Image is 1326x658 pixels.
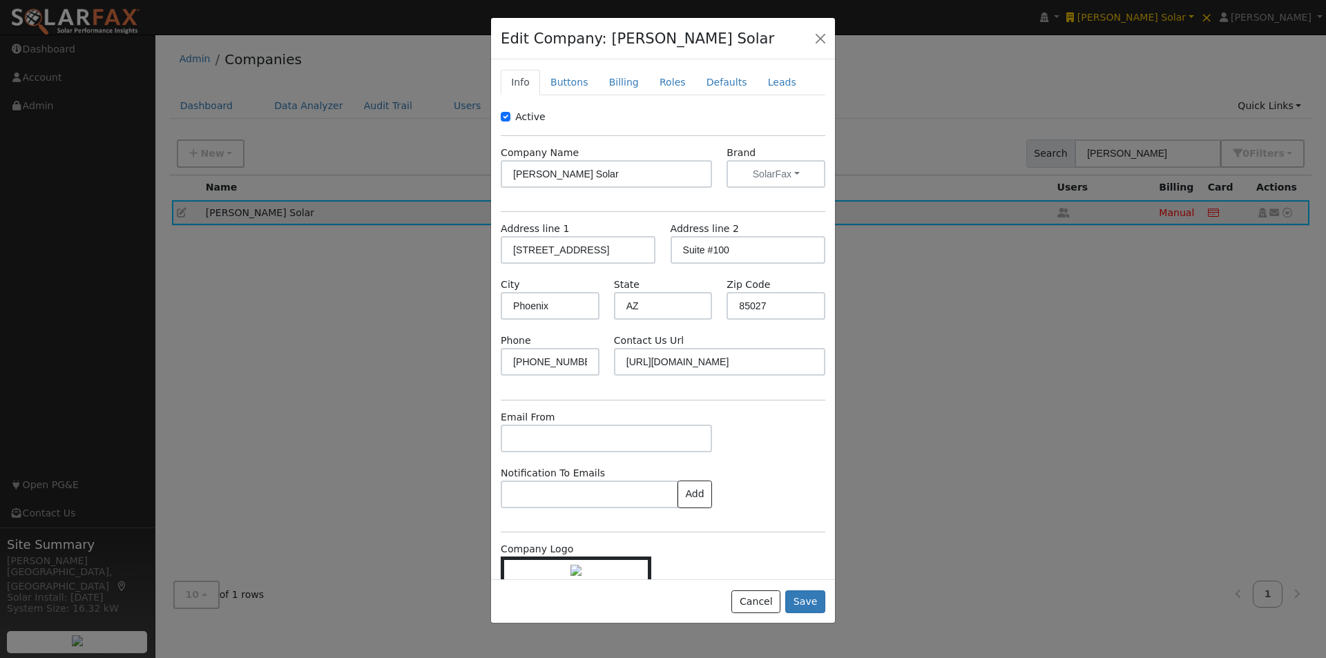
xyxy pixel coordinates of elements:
[570,565,582,576] img: retrieve
[501,410,555,425] label: Email From
[727,146,756,160] label: Brand
[696,70,758,95] a: Defaults
[758,70,807,95] a: Leads
[671,222,739,236] label: Address line 2
[501,70,540,95] a: Info
[501,466,605,481] label: Notification To Emails
[731,590,780,614] button: Cancel
[540,70,599,95] a: Buttons
[614,278,640,292] label: State
[501,333,531,348] label: Phone
[501,278,520,292] label: City
[501,146,579,160] label: Company Name
[501,112,510,122] input: Active
[599,70,649,95] a: Billing
[501,28,774,50] h4: Edit Company: [PERSON_NAME] Solar
[614,333,684,348] label: Contact Us Url
[727,278,770,292] label: Zip Code
[515,110,546,124] label: Active
[678,481,712,508] button: Add
[501,542,573,557] label: Company Logo
[727,160,825,188] button: SolarFax
[785,590,825,614] button: Save
[501,222,569,236] label: Address line 1
[649,70,696,95] a: Roles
